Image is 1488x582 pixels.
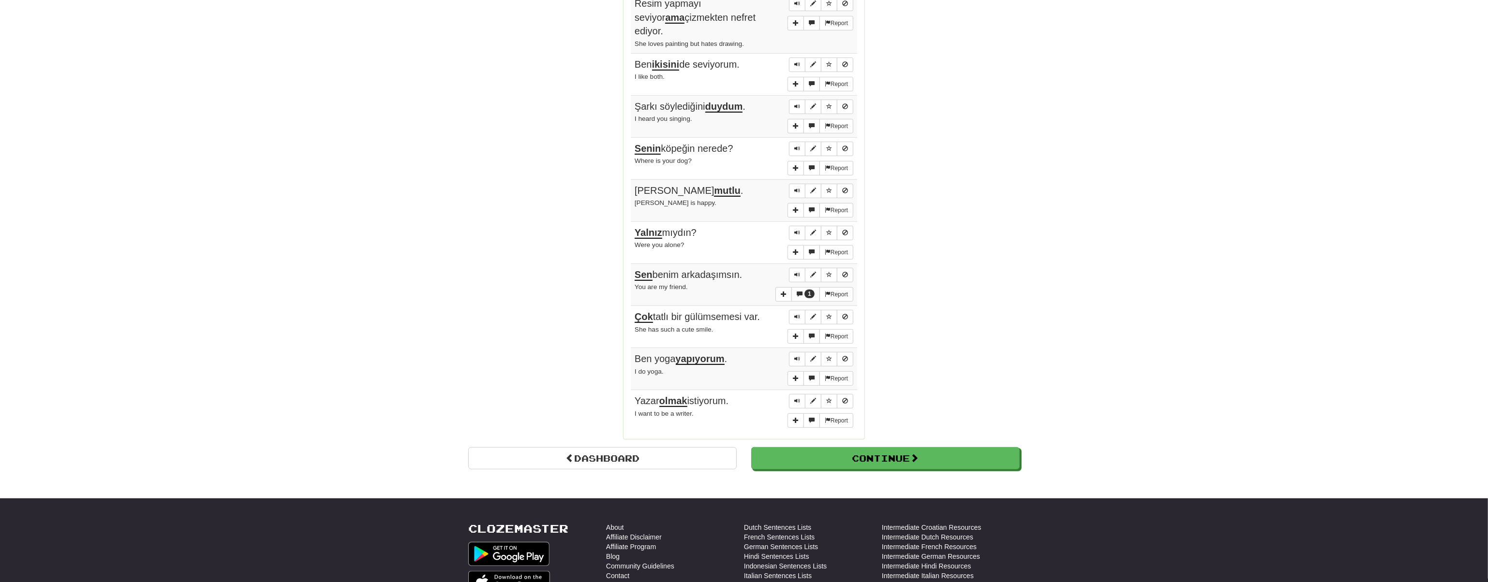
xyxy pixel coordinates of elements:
button: Play sentence audio [789,142,805,156]
button: Report [819,203,853,218]
div: More sentence controls [788,77,853,91]
button: Edit sentence [805,100,821,114]
div: More sentence controls [788,329,853,344]
span: mıydın? [635,227,697,239]
div: More sentence controls [788,245,853,260]
small: Where is your dog? [635,157,692,164]
button: Add sentence to collection [788,371,804,386]
a: Intermediate Italian Resources [882,571,974,581]
button: Toggle favorite [821,394,837,408]
button: Edit sentence [805,352,821,366]
button: Toggle ignore [837,394,853,408]
button: Add sentence to collection [788,413,804,428]
button: Edit sentence [805,142,821,156]
small: I heard you singing. [635,115,692,122]
button: Play sentence audio [789,58,805,72]
a: Intermediate Croatian Resources [882,523,981,532]
button: Add sentence to collection [788,16,804,30]
button: Report [819,413,853,428]
button: Add sentence to collection [788,119,804,133]
div: Sentence controls [789,100,853,114]
button: Report [819,77,853,91]
button: Report [819,119,853,133]
button: Toggle favorite [821,142,837,156]
div: Sentence controls [789,142,853,156]
button: Toggle ignore [837,142,853,156]
button: Add sentence to collection [788,161,804,175]
a: Intermediate French Resources [882,542,977,552]
button: Toggle ignore [837,226,853,240]
button: 1 [791,287,820,302]
small: I do yoga. [635,368,664,375]
u: ikisini [652,59,680,71]
span: Şarkı söylediğini . [635,101,745,113]
u: duydum [705,101,743,113]
a: About [606,523,624,532]
a: Community Guidelines [606,561,674,571]
div: Sentence controls [789,352,853,366]
span: benim arkadaşımsın. [635,269,742,281]
u: ama [665,12,684,24]
button: Report [819,371,853,386]
button: Edit sentence [805,394,821,408]
span: köpeğin nerede? [635,143,733,155]
u: olmak [659,395,687,407]
u: Çok [635,311,653,323]
button: Report [819,161,853,175]
button: Report [819,245,853,260]
button: Play sentence audio [789,100,805,114]
button: Toggle favorite [821,352,837,366]
button: Add sentence to collection [775,287,792,302]
a: Italian Sentences Lists [744,571,812,581]
span: Yazar istiyorum. [635,395,729,407]
button: Add sentence to collection [788,329,804,344]
button: Report [819,329,853,344]
button: Toggle ignore [837,310,853,324]
a: Dutch Sentences Lists [744,523,811,532]
button: Edit sentence [805,268,821,282]
small: I want to be a writer. [635,410,694,417]
div: Sentence controls [789,268,853,282]
u: Senin [635,143,661,155]
button: Add sentence to collection [788,77,804,91]
div: More sentence controls [775,287,853,302]
button: Play sentence audio [789,352,805,366]
button: Toggle favorite [821,58,837,72]
div: More sentence controls [788,16,853,30]
div: Sentence controls [789,310,853,324]
button: Toggle favorite [821,268,837,282]
button: Play sentence audio [789,268,805,282]
button: Play sentence audio [789,184,805,198]
span: Ben yoga . [635,353,727,365]
button: Play sentence audio [789,310,805,324]
button: Report [819,16,853,30]
a: Intermediate German Resources [882,552,980,561]
button: Add sentence to collection [788,203,804,218]
button: Toggle ignore [837,352,853,366]
button: Toggle ignore [837,58,853,72]
div: Sentence controls [789,226,853,240]
u: yapıyorum [676,353,725,365]
a: German Sentences Lists [744,542,818,552]
button: Toggle favorite [821,310,837,324]
a: French Sentences Lists [744,532,815,542]
button: Continue [751,447,1020,469]
div: More sentence controls [788,161,853,175]
div: More sentence controls [788,371,853,386]
div: Sentence controls [789,184,853,198]
a: Blog [606,552,620,561]
button: Toggle ignore [837,100,853,114]
button: Toggle favorite [821,226,837,240]
div: Sentence controls [789,58,853,72]
div: Sentence controls [789,394,853,408]
img: Get it on Google Play [468,542,550,566]
button: Toggle favorite [821,100,837,114]
button: Play sentence audio [789,226,805,240]
button: Add sentence to collection [788,245,804,260]
div: More sentence controls [788,119,853,133]
u: Yalnız [635,227,662,239]
button: Edit sentence [805,184,821,198]
span: [PERSON_NAME] . [635,185,743,197]
a: Affiliate Program [606,542,656,552]
button: Edit sentence [805,226,821,240]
